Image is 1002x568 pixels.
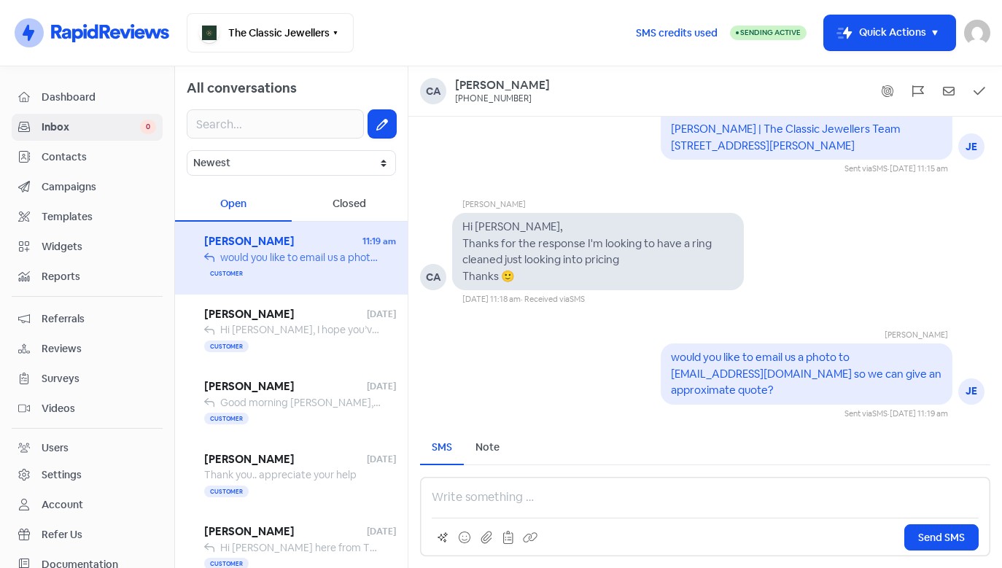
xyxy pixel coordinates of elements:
[204,486,249,497] span: Customer
[220,251,745,264] span: would you like to email us a photo to [EMAIL_ADDRESS][DOMAIN_NAME] so we can give an approximate ...
[204,468,357,481] span: Thank you.. appreciate your help
[204,306,367,323] span: [PERSON_NAME]
[938,80,960,102] button: Mark as unread
[12,395,163,422] a: Videos
[570,294,585,304] span: SMS
[204,378,367,395] span: [PERSON_NAME]
[968,80,990,102] button: Mark as closed
[941,510,987,553] iframe: chat widget
[187,13,354,52] button: The Classic Jewellers
[140,120,156,134] span: 0
[671,40,931,152] pre: Good Morning [PERSON_NAME], Yes we can polish off gold plating on silver jewellery. What are you ...
[872,163,888,174] span: SMS
[204,233,362,250] span: [PERSON_NAME]
[958,378,984,405] div: JE
[12,114,163,141] a: Inbox 0
[420,264,446,290] div: CA
[175,187,292,222] div: Open
[964,20,990,46] img: User
[958,133,984,160] div: JE
[730,24,807,42] a: Sending Active
[12,435,163,462] a: Users
[42,239,156,254] span: Widgets
[42,401,156,416] span: Videos
[42,497,83,513] div: Account
[624,24,730,39] a: SMS credits used
[703,329,948,344] div: [PERSON_NAME]
[367,308,396,321] span: [DATE]
[42,371,156,386] span: Surveys
[12,365,163,392] a: Surveys
[187,109,364,139] input: Search...
[12,84,163,111] a: Dashboard
[824,15,955,50] button: Quick Actions
[420,78,446,104] div: Ca
[204,413,249,424] span: Customer
[455,78,550,93] a: [PERSON_NAME]
[521,293,585,306] div: · Received via
[462,293,521,306] div: [DATE] 11:18 am
[918,530,965,545] span: Send SMS
[671,350,944,397] pre: would you like to email us a photo to [EMAIL_ADDRESS][DOMAIN_NAME] so we can give an approximate ...
[204,524,367,540] span: [PERSON_NAME]
[42,209,156,225] span: Templates
[187,79,297,96] span: All conversations
[12,491,163,518] a: Account
[636,26,718,41] span: SMS credits used
[455,93,532,105] div: [PHONE_NUMBER]
[462,219,714,283] pre: Hi [PERSON_NAME], Thanks for the response I'm looking to have a ring cleaned just looking into pr...
[42,341,156,357] span: Reviews
[12,462,163,489] a: Settings
[204,451,367,468] span: [PERSON_NAME]
[844,163,890,174] span: Sent via ·
[890,163,948,175] div: [DATE] 11:15 am
[42,120,140,135] span: Inbox
[904,524,979,551] button: Send SMS
[12,144,163,171] a: Contacts
[367,453,396,466] span: [DATE]
[844,408,890,419] span: Sent via ·
[204,268,249,279] span: Customer
[12,174,163,201] a: Campaigns
[42,311,156,327] span: Referrals
[12,335,163,362] a: Reviews
[367,525,396,538] span: [DATE]
[877,80,898,102] button: Show system messages
[12,263,163,290] a: Reports
[42,467,82,483] div: Settings
[907,80,929,102] button: Flag conversation
[42,90,156,105] span: Dashboard
[12,233,163,260] a: Widgets
[432,440,452,455] div: SMS
[12,306,163,332] a: Referrals
[42,440,69,456] div: Users
[362,235,396,248] span: 11:19 am
[42,149,156,165] span: Contacts
[475,440,500,455] div: Note
[204,341,249,352] span: Customer
[872,408,888,419] span: SMS
[12,521,163,548] a: Refer Us
[462,198,744,214] div: [PERSON_NAME]
[292,187,408,222] div: Closed
[42,527,156,542] span: Refer Us
[42,269,156,284] span: Reports
[367,380,396,393] span: [DATE]
[890,408,948,420] div: [DATE] 11:19 am
[12,203,163,230] a: Templates
[42,179,156,195] span: Campaigns
[740,28,801,37] span: Sending Active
